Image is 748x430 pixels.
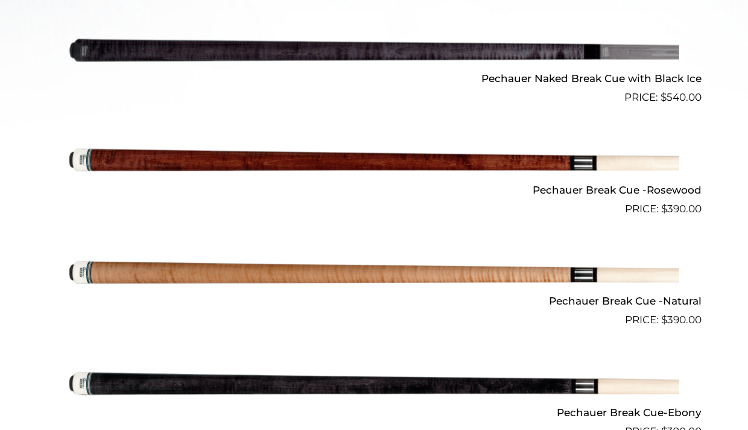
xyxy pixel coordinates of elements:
[69,110,679,212] img: Pechauer Break Cue -Rosewood
[69,222,679,323] img: Pechauer Break Cue -Natural
[660,91,701,103] bdi: 540.00
[661,203,667,215] span: $
[661,203,701,215] bdi: 390.00
[47,179,701,201] h2: Pechauer Break Cue -Rosewood
[47,401,701,423] h2: Pechauer Break Cue-Ebony
[661,314,667,326] span: $
[47,68,701,90] h2: Pechauer Naked Break Cue with Black Ice
[660,91,666,103] span: $
[47,290,701,312] h2: Pechauer Break Cue -Natural
[661,314,701,326] bdi: 390.00
[47,110,701,217] a: Pechauer Break Cue -Rosewood $390.00
[47,222,701,328] a: Pechauer Break Cue -Natural $390.00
